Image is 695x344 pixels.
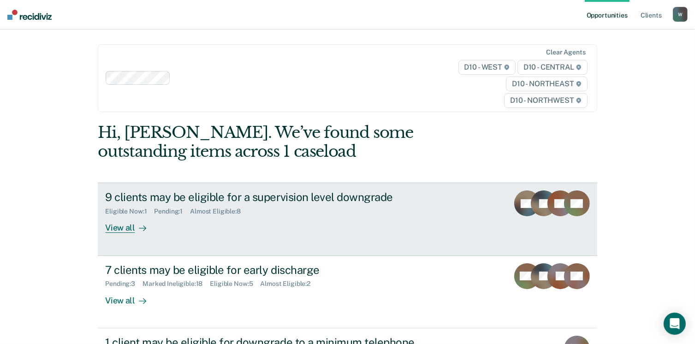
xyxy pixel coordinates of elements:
div: Eligible Now : 1 [105,208,154,215]
div: Hi, [PERSON_NAME]. We’ve found some outstanding items across 1 caseload [98,123,497,161]
div: Pending : 3 [105,280,143,288]
a: 7 clients may be eligible for early dischargePending:3Marked Ineligible:18Eligible Now:5Almost El... [98,256,597,328]
button: W [673,7,688,22]
img: Recidiviz [7,10,52,20]
div: Almost Eligible : 2 [260,280,318,288]
span: D10 - NORTHEAST [506,77,587,91]
div: 7 clients may be eligible for early discharge [105,263,429,277]
div: View all [105,215,157,233]
span: D10 - WEST [458,60,516,75]
span: D10 - NORTHWEST [504,93,587,108]
div: View all [105,288,157,306]
a: 9 clients may be eligible for a supervision level downgradeEligible Now:1Pending:1Almost Eligible... [98,183,597,255]
div: Pending : 1 [154,208,190,215]
div: Eligible Now : 5 [210,280,260,288]
div: Clear agents [546,48,585,56]
div: Marked Ineligible : 18 [143,280,210,288]
div: Open Intercom Messenger [664,313,686,335]
div: 9 clients may be eligible for a supervision level downgrade [105,190,429,204]
div: Almost Eligible : 8 [190,208,248,215]
span: D10 - CENTRAL [517,60,588,75]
